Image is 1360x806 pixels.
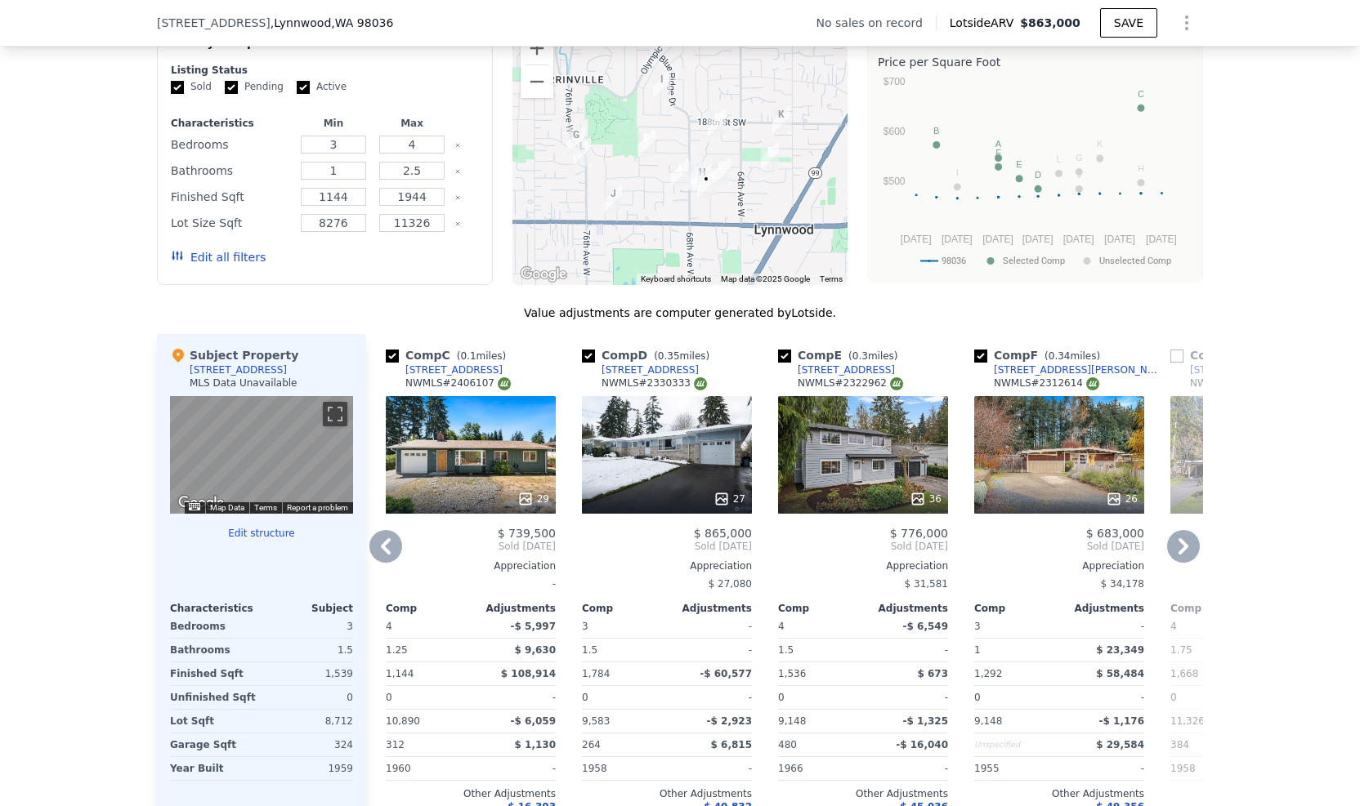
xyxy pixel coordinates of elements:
[917,668,948,679] span: $ 673
[670,757,752,780] div: -
[707,715,752,727] span: -$ 2,923
[170,686,258,709] div: Unfinished Sqft
[842,350,904,362] span: ( miles)
[582,602,667,615] div: Comp
[190,376,297,390] div: MLS Data Unavailable
[942,256,966,266] text: 98036
[602,363,699,376] div: [STREET_ADDRESS]
[1003,256,1065,266] text: Selected Comp
[778,757,860,780] div: 1966
[884,126,906,137] text: $600
[386,668,414,679] span: 1,144
[498,527,556,540] span: $ 739,500
[265,733,353,756] div: 324
[852,350,868,362] span: 0.3
[450,350,512,362] span: ( miles)
[798,376,903,390] div: NWMLS # 2322962
[778,347,905,363] div: Comp E
[386,572,556,595] div: -
[670,686,752,709] div: -
[1099,715,1144,727] span: -$ 1,176
[1170,559,1340,572] div: Appreciation
[890,377,903,390] img: NWMLS Logo
[706,151,737,192] div: 6510 192nd Pl SW
[974,347,1107,363] div: Comp F
[170,396,353,514] div: Map
[566,131,597,172] div: 19115 Dellwood Dr
[974,540,1144,553] span: Sold [DATE]
[631,123,662,164] div: 7112 190th St SW
[711,739,752,750] span: $ 6,815
[171,64,479,77] div: Listing Status
[597,179,629,220] div: 19504 73rd Ave W
[1059,602,1144,615] div: Adjustments
[271,15,394,31] span: , Lynnwood
[1170,602,1255,615] div: Comp
[956,167,959,177] text: I
[667,602,752,615] div: Adjustments
[386,787,556,800] div: Other Adjustments
[994,363,1164,376] div: [STREET_ADDRESS][PERSON_NAME]
[287,503,348,512] a: Report a problem
[866,686,948,709] div: -
[171,117,291,130] div: Characteristics
[1170,715,1205,727] span: 11,326
[820,274,843,283] a: Terms (opens in new tab)
[171,185,291,208] div: Finished Sqft
[386,559,556,572] div: Appreciation
[778,668,806,679] span: 1,536
[1062,615,1144,638] div: -
[386,715,420,727] span: 10,890
[700,668,752,679] span: -$ 60,577
[454,142,461,149] button: Clear
[778,602,863,615] div: Comp
[866,757,948,780] div: -
[974,602,1059,615] div: Comp
[691,164,722,205] div: 19326 66th Ave W
[171,159,291,182] div: Bathrooms
[1190,363,1287,376] div: [STREET_ADDRESS]
[386,692,392,703] span: 0
[1101,578,1144,590] span: $ 34,178
[454,168,461,175] button: Clear
[1086,377,1099,390] img: NWMLS Logo
[1100,8,1157,38] button: SAVE
[225,80,284,94] label: Pending
[1038,350,1107,362] span: ( miles)
[903,715,948,727] span: -$ 1,325
[386,602,471,615] div: Comp
[170,602,262,615] div: Characteristics
[511,715,556,727] span: -$ 6,059
[376,117,448,130] div: Max
[498,377,511,390] img: NWMLS Logo
[1170,363,1287,376] a: [STREET_ADDRESS]
[1170,621,1177,632] span: 4
[1096,668,1144,679] span: $ 58,484
[1062,686,1144,709] div: -
[884,76,906,87] text: $700
[474,686,556,709] div: -
[386,621,392,632] span: 4
[816,15,936,31] div: No sales on record
[647,350,716,362] span: ( miles)
[1138,163,1144,173] text: H
[641,274,711,285] button: Keyboard shortcuts
[1016,159,1022,169] text: E
[265,686,353,709] div: 0
[170,396,353,514] div: Street View
[265,710,353,733] div: 8,712
[714,491,745,507] div: 27
[1099,256,1171,266] text: Unselected Comp
[778,715,806,727] span: 9,148
[658,350,680,362] span: 0.35
[974,715,1002,727] span: 9,148
[582,715,610,727] span: 9,583
[995,148,1001,158] text: F
[878,73,1192,278] svg: A chart.
[778,692,785,703] span: 0
[323,402,347,426] button: Toggle fullscreen view
[190,363,287,376] div: [STREET_ADDRESS]
[754,136,785,177] div: 6123 Dale Way
[582,363,699,376] a: [STREET_ADDRESS]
